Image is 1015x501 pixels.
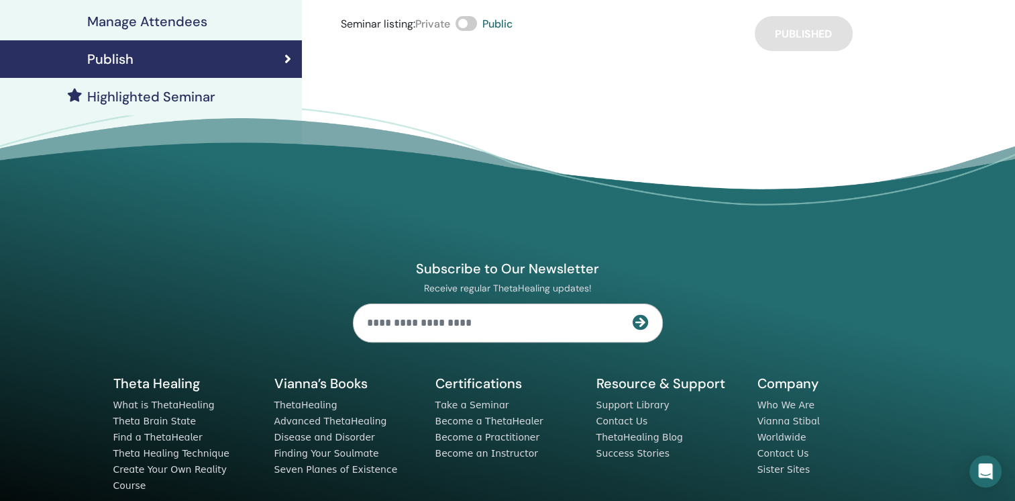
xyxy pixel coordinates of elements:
h5: Certifications [435,375,580,392]
h4: Highlighted Seminar [87,89,215,105]
a: Support Library [596,400,670,410]
a: Seven Planes of Existence [274,464,398,475]
a: Worldwide [757,432,806,443]
a: Contact Us [596,416,648,426]
a: Advanced ThetaHealing [274,416,387,426]
a: Theta Healing Technique [113,448,229,459]
a: Success Stories [596,448,670,459]
a: Theta Brain State [113,416,197,426]
h5: Resource & Support [596,375,741,392]
a: Sister Sites [757,464,810,475]
a: Become a ThetaHealer [435,416,543,426]
a: Become an Instructor [435,448,538,459]
a: Take a Seminar [435,400,509,410]
h5: Company [757,375,902,392]
a: ThetaHealing [274,400,337,410]
span: Public [482,17,513,31]
a: Disease and Disorder [274,432,375,443]
h5: Theta Healing [113,375,258,392]
a: Who We Are [757,400,814,410]
a: Contact Us [757,448,809,459]
span: Seminar listing : [341,17,415,31]
a: Become a Practitioner [435,432,540,443]
a: Create Your Own Reality Course [113,464,227,491]
h4: Publish [87,51,133,67]
p: Receive regular ThetaHealing updates! [353,282,663,294]
a: ThetaHealing Blog [596,432,683,443]
a: What is ThetaHealing [113,400,215,410]
h4: Subscribe to Our Newsletter [353,260,663,277]
h5: Vianna’s Books [274,375,419,392]
a: Finding Your Soulmate [274,448,379,459]
a: Vianna Stibal [757,416,820,426]
h4: Manage Attendees [87,13,207,30]
a: Find a ThetaHealer [113,432,203,443]
div: Open Intercom Messenger [969,455,1002,488]
span: Private [415,17,450,31]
